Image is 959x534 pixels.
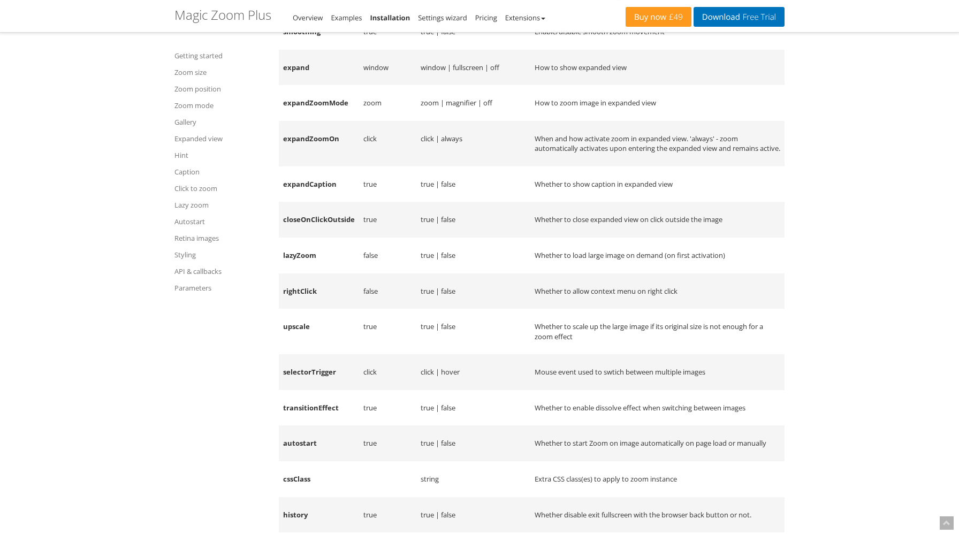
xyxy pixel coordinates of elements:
[174,182,265,195] a: Click to zoom
[416,354,530,390] td: click | hover
[174,8,271,22] h1: Magic Zoom Plus
[530,425,785,461] td: Whether to start Zoom on image automatically on page load or manually
[279,461,359,497] td: cssClass
[694,7,785,27] a: DownloadFree Trial
[174,265,265,278] a: API & callbacks
[359,497,416,533] td: true
[530,121,785,166] td: When and how activate zoom in expanded view. 'always' - zoom automatically activates upon enterin...
[530,50,785,86] td: How to show expanded view
[530,309,785,354] td: Whether to scale up the large image if its original size is not enough for a zoom effect
[359,273,416,309] td: false
[359,309,416,354] td: true
[416,85,530,121] td: zoom | magnifier | off
[626,7,691,27] a: Buy now£49
[530,273,785,309] td: Whether to allow context menu on right click
[174,99,265,112] a: Zoom mode
[279,238,359,273] td: lazyZoom
[359,166,416,202] td: true
[174,215,265,228] a: Autostart
[331,13,362,22] a: Examples
[370,13,410,22] a: Installation
[174,199,265,211] a: Lazy zoom
[416,121,530,166] td: click | always
[475,13,497,22] a: Pricing
[359,425,416,461] td: true
[530,85,785,121] td: How to zoom image in expanded view
[530,390,785,426] td: Whether to enable dissolve effect when switching between images
[279,202,359,238] td: closeOnClickOutside
[740,13,776,21] span: Free Trial
[174,232,265,245] a: Retina images
[359,238,416,273] td: false
[416,390,530,426] td: true | false
[279,273,359,309] td: rightClick
[359,85,416,121] td: zoom
[279,390,359,426] td: transitionEffect
[416,497,530,533] td: true | false
[174,49,265,62] a: Getting started
[359,121,416,166] td: click
[418,13,467,22] a: Settings wizard
[530,166,785,202] td: Whether to show caption in expanded view
[279,497,359,533] td: history
[666,13,683,21] span: £49
[174,149,265,162] a: Hint
[174,82,265,95] a: Zoom position
[530,238,785,273] td: Whether to load large image on demand (on first activation)
[416,461,530,497] td: string
[359,202,416,238] td: true
[174,165,265,178] a: Caption
[416,50,530,86] td: window | fullscreen | off
[416,425,530,461] td: true | false
[174,281,265,294] a: Parameters
[530,202,785,238] td: Whether to close expanded view on click outside the image
[279,50,359,86] td: expand
[416,166,530,202] td: true | false
[279,121,359,166] td: expandZoomOn
[174,116,265,128] a: Gallery
[416,202,530,238] td: true | false
[279,354,359,390] td: selectorTrigger
[359,390,416,426] td: true
[530,461,785,497] td: Extra CSS class(es) to apply to zoom instance
[279,309,359,354] td: upscale
[359,354,416,390] td: click
[416,238,530,273] td: true | false
[293,13,323,22] a: Overview
[530,354,785,390] td: Mouse event used to swtich between multiple images
[174,248,265,261] a: Styling
[279,425,359,461] td: autostart
[359,50,416,86] td: window
[279,85,359,121] td: expandZoomMode
[416,309,530,354] td: true | false
[416,273,530,309] td: true | false
[505,13,545,22] a: Extensions
[279,166,359,202] td: expandCaption
[174,66,265,79] a: Zoom size
[174,132,265,145] a: Expanded view
[530,497,785,533] td: Whether disable exit fullscreen with the browser back button or not.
